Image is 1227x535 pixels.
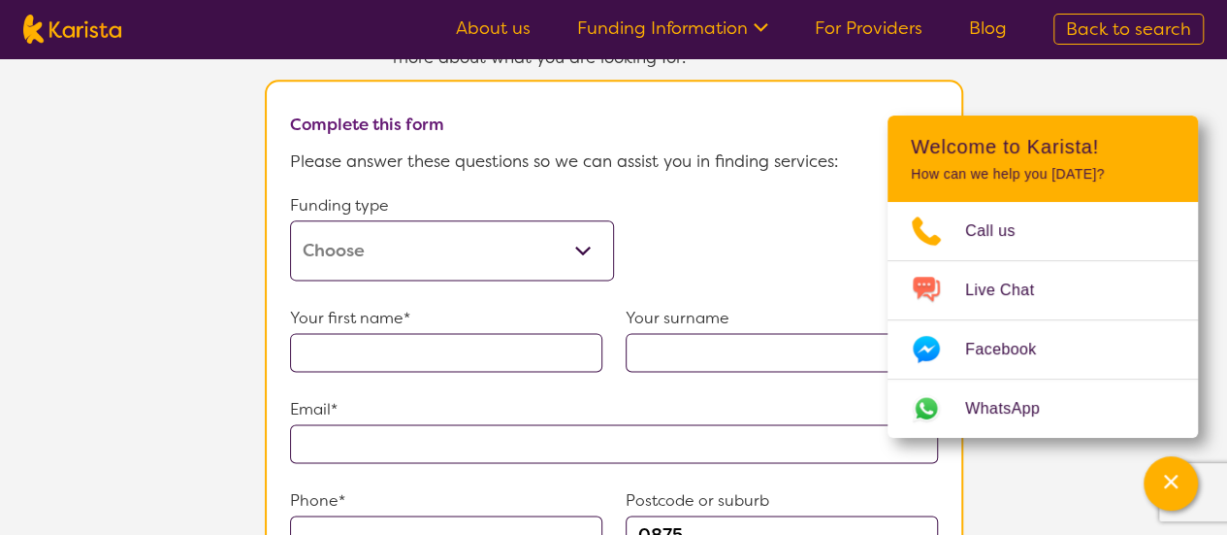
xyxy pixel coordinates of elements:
[888,380,1198,438] a: Web link opens in a new tab.
[1053,14,1204,45] a: Back to search
[965,217,1039,246] span: Call us
[911,166,1175,183] p: How can we help you [DATE]?
[626,304,938,333] p: Your surname
[815,17,922,40] a: For Providers
[626,486,938,516] p: Postcode or suburb
[290,114,444,135] b: Complete this form
[290,486,602,516] p: Phone*
[1144,456,1198,511] button: Channel Menu
[290,304,602,333] p: Your first name*
[456,17,531,40] a: About us
[290,395,938,424] p: Email*
[911,135,1175,158] h2: Welcome to Karista!
[1066,17,1191,41] span: Back to search
[577,17,768,40] a: Funding Information
[965,335,1059,364] span: Facebook
[888,116,1198,438] div: Channel Menu
[888,202,1198,438] ul: Choose channel
[290,191,614,220] p: Funding type
[969,17,1007,40] a: Blog
[965,394,1063,423] span: WhatsApp
[965,276,1057,305] span: Live Chat
[23,15,121,44] img: Karista logo
[290,147,938,176] p: Please answer these questions so we can assist you in finding services:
